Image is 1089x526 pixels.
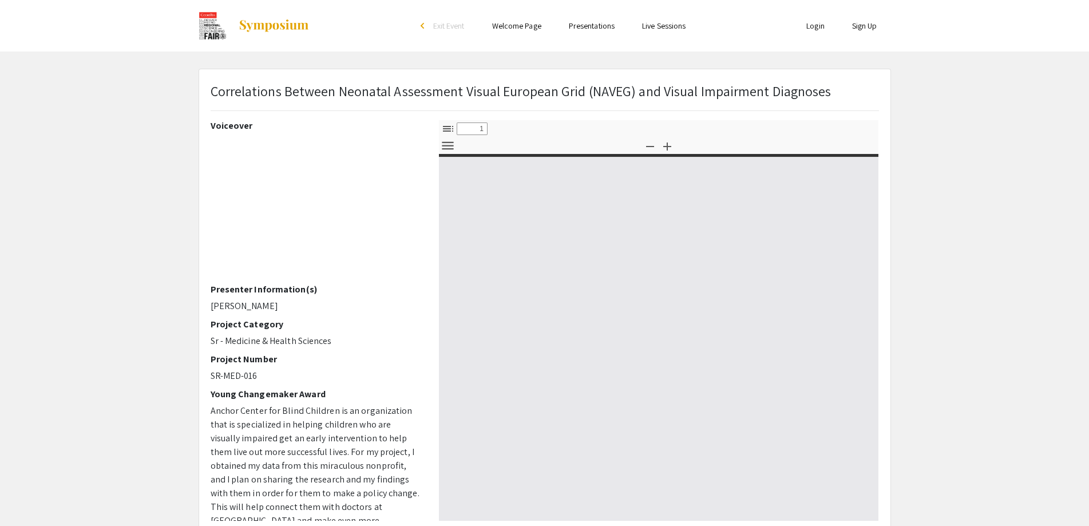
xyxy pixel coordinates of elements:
[852,21,877,31] a: Sign Up
[492,21,541,31] a: Welcome Page
[806,21,825,31] a: Login
[199,11,310,40] a: The 2024 CoorsTek Denver Metro Regional Science and Engineering Fair
[438,120,458,137] button: Toggle Sidebar
[211,81,831,101] p: Correlations Between Neonatal Assessment Visual European Grid (NAVEG) and Visual Impairment Diagn...
[642,21,686,31] a: Live Sessions
[433,21,465,31] span: Exit Event
[421,22,427,29] div: arrow_back_ios
[211,319,422,330] h2: Project Category
[238,19,310,33] img: Symposium by ForagerOne
[569,21,615,31] a: Presentations
[211,334,422,348] p: Sr - Medicine & Health Sciences
[211,120,422,131] h2: Voiceover
[640,137,660,154] button: Zoom Out
[211,369,422,383] p: SR-MED-016
[199,11,227,40] img: The 2024 CoorsTek Denver Metro Regional Science and Engineering Fair
[658,137,677,154] button: Zoom In
[211,354,422,365] h2: Project Number
[211,284,422,295] h2: Presenter Information(s)
[211,136,422,284] iframe: YouTube video player
[211,389,422,400] h2: Young Changemaker Award
[457,122,488,135] input: Page
[211,299,422,313] p: [PERSON_NAME]
[438,137,458,154] button: Tools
